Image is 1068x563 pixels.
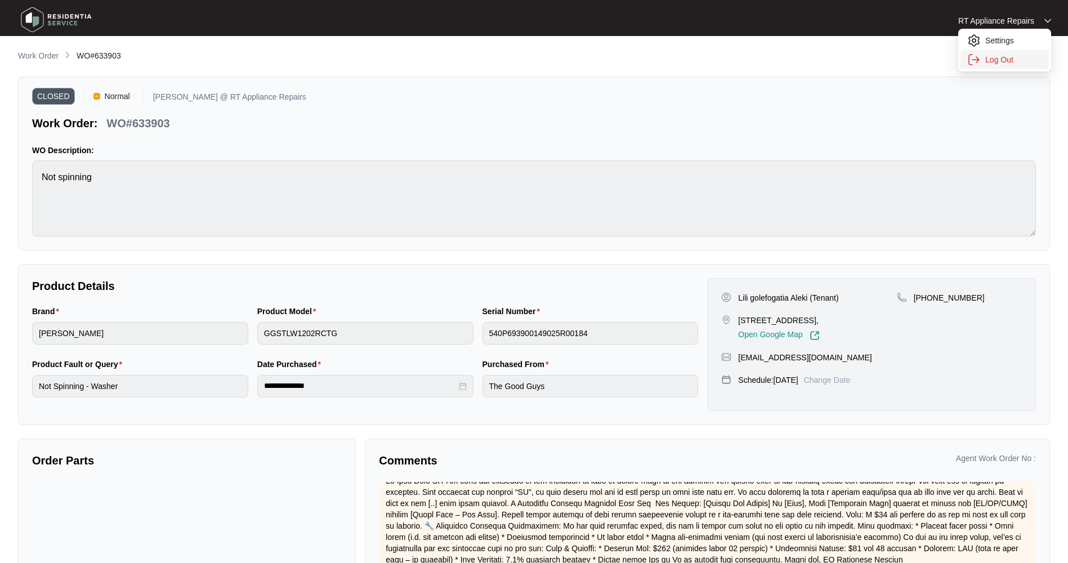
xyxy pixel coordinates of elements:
input: Product Fault or Query [32,375,248,397]
p: Log Out [985,54,1042,65]
p: Product Details [32,278,698,294]
p: [EMAIL_ADDRESS][DOMAIN_NAME] [738,352,872,363]
p: Order Parts [32,453,342,468]
img: map-pin [721,374,731,385]
label: Product Fault or Query [32,359,127,370]
img: map-pin [721,352,731,362]
img: user-pin [721,292,731,302]
p: Agent Work Order No : [956,453,1036,464]
p: RT Appliance Repairs [958,15,1034,26]
label: Brand [32,306,64,317]
p: Comments [379,453,699,468]
p: [STREET_ADDRESS], [738,315,819,326]
img: settings icon [967,34,981,47]
p: Lili golefogatia Aleki (Tenant) [738,292,838,303]
img: Link-External [810,330,820,341]
label: Product Model [257,306,321,317]
label: Date Purchased [257,359,325,370]
img: map-pin [721,315,731,325]
img: dropdown arrow [1044,18,1051,24]
p: Work Order: [32,115,97,131]
input: Product Model [257,322,473,345]
a: Open Google Map [738,330,819,341]
span: WO#633903 [77,51,121,60]
input: Brand [32,322,248,345]
textarea: Not spinning [32,160,1036,236]
img: Vercel Logo [93,93,100,100]
img: chevron-right [63,51,72,60]
p: WO#633903 [106,115,169,131]
p: Change Date [804,374,851,386]
span: CLOSED [32,88,75,105]
img: map-pin [897,292,907,302]
p: [PHONE_NUMBER] [914,292,985,303]
img: settings icon [967,53,981,66]
input: Date Purchased [264,380,457,392]
p: [PERSON_NAME] @ RT Appliance Repairs [153,93,306,105]
p: WO Description: [32,145,1036,156]
p: Settings [985,35,1042,46]
label: Purchased From [482,359,553,370]
a: Work Order [16,50,61,62]
span: Normal [100,88,135,105]
label: Serial Number [482,306,544,317]
img: residentia service logo [17,3,96,37]
input: Serial Number [482,322,699,345]
p: Work Order [18,50,59,61]
input: Purchased From [482,375,699,397]
p: Schedule: [DATE] [738,374,798,386]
